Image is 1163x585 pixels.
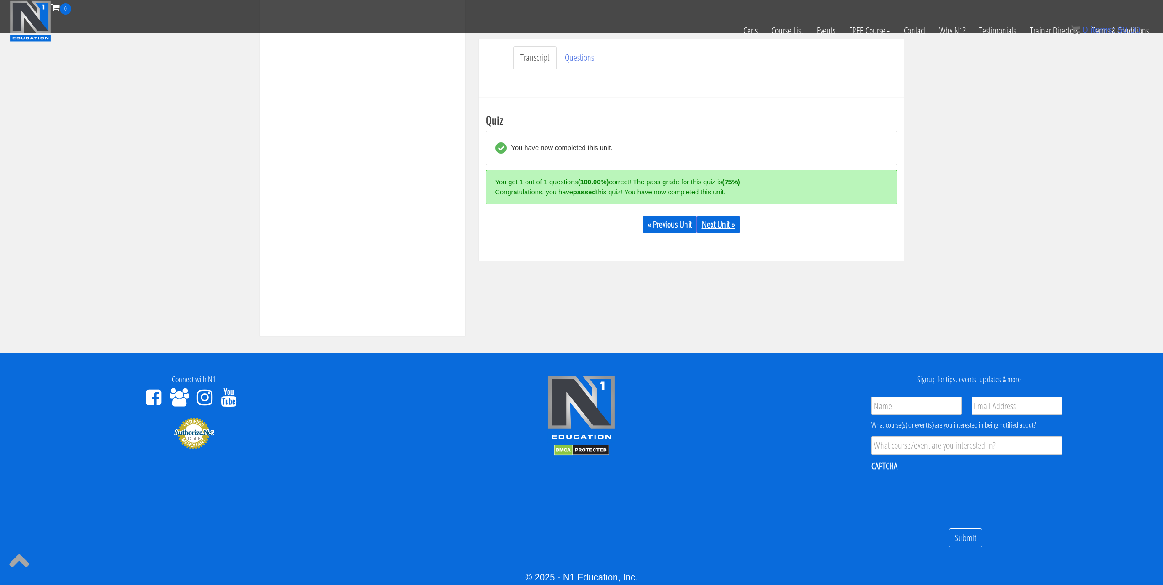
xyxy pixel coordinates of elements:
[643,216,697,233] a: « Previous Unit
[871,397,962,415] input: Name
[972,397,1062,415] input: Email Address
[897,15,932,47] a: Contact
[871,419,1062,430] div: What course(s) or event(s) are you interested in being notified about?
[1071,25,1080,34] img: icon11.png
[173,417,214,450] img: Authorize.Net Merchant - Click to Verify
[7,570,1156,584] div: © 2025 - N1 Education, Inc.
[932,15,972,47] a: Why N1?
[554,445,609,456] img: DMCA.com Protection Status
[1117,25,1122,35] span: $
[547,375,616,443] img: n1-edu-logo
[7,375,381,384] h4: Connect with N1
[1083,25,1088,35] span: 0
[573,188,596,196] strong: passed
[737,15,765,47] a: Certs
[51,1,71,13] a: 0
[810,15,842,47] a: Events
[10,0,51,42] img: n1-education
[495,187,883,197] div: Congratulations, you have this quiz! You have now completed this unit.
[871,460,897,472] label: CAPTCHA
[871,436,1062,455] input: What course/event are you interested in?
[495,177,883,187] div: You got 1 out of 1 questions correct! The pass grade for this quiz is
[578,178,609,186] strong: (100.00%)
[1085,15,1156,47] a: Terms & Conditions
[1071,25,1140,35] a: 0 items: $0.00
[972,15,1023,47] a: Testimonials
[949,528,982,548] input: Submit
[697,216,740,233] a: Next Unit »
[513,46,557,70] a: Transcript
[558,46,601,70] a: Questions
[871,478,1010,514] iframe: reCAPTCHA
[1117,25,1140,35] bdi: 0.00
[765,15,810,47] a: Course List
[1090,25,1115,35] span: items:
[722,178,740,186] strong: (75%)
[782,375,1156,384] h4: Signup for tips, events, updates & more
[1023,15,1085,47] a: Trainer Directory
[60,3,71,15] span: 0
[507,142,613,154] div: You have now completed this unit.
[486,114,897,126] h3: Quiz
[842,15,897,47] a: FREE Course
